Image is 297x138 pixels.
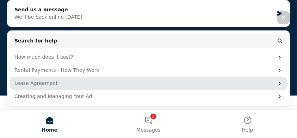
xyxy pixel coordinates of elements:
div: Rental Payments - How They Work [10,64,287,77]
div: How much does it cost? [14,53,274,61]
div: Lease Agreement [14,80,274,87]
button: Messages [99,110,198,138]
div: Creating and Managing Your Ad [14,93,274,100]
div: We'll be back online [DATE] [14,13,274,21]
span: Home [42,127,57,132]
button: Help [198,110,297,138]
span: Search for help [14,37,57,45]
div: Close [277,11,290,24]
div: How much does it cost? [10,51,287,64]
button: Search for help [10,34,287,48]
span: Messages [136,127,161,132]
div: Creating and Managing Your Ad [10,90,287,103]
span: Help [242,127,253,132]
div: Rental Payments - How They Work [14,67,274,74]
div: Lease Agreement [10,77,287,90]
div: Send us a message [14,6,274,13]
